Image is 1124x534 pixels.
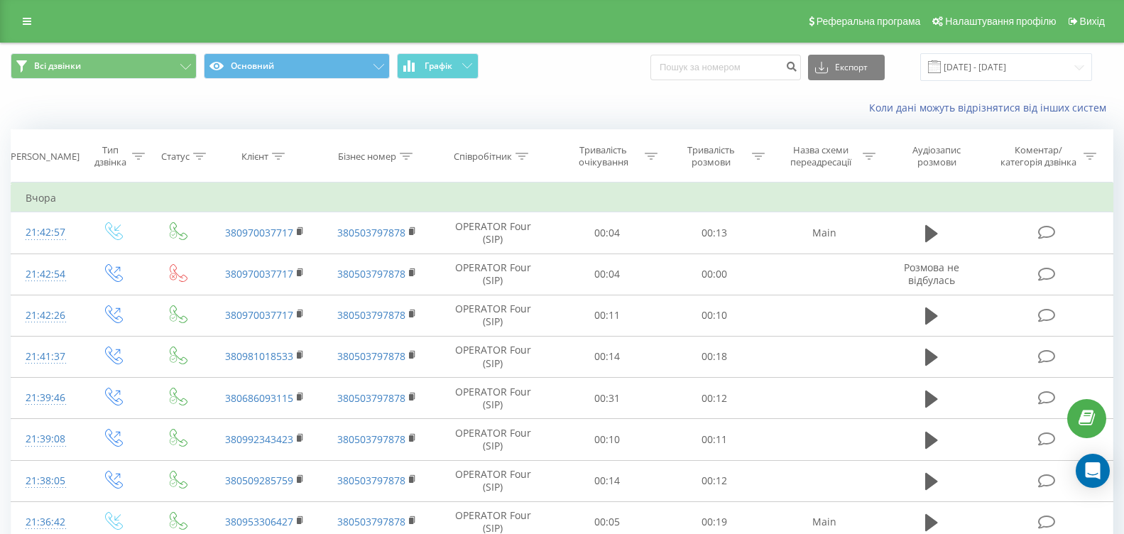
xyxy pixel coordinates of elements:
td: 00:10 [553,419,661,460]
a: 380509285759 [225,474,293,487]
a: 380503797878 [337,349,405,363]
div: Назва схеми переадресації [783,144,859,168]
div: 21:42:54 [26,261,65,288]
a: 380970037717 [225,308,293,322]
div: Тип дзвінка [92,144,129,168]
a: Коли дані можуть відрізнятися вiд інших систем [869,101,1113,114]
button: Експорт [808,55,885,80]
td: 00:04 [553,254,661,295]
a: 380981018533 [225,349,293,363]
span: Графік [425,61,452,71]
div: 21:39:46 [26,384,65,412]
td: 00:10 [661,295,769,336]
td: 00:14 [553,460,661,501]
td: Main [768,212,880,254]
span: Всі дзвінки [34,60,81,72]
td: OPERATOR Four (SIP) [432,336,553,377]
span: Вихід [1080,16,1105,27]
button: Графік [397,53,479,79]
div: Співробітник [454,151,512,163]
button: Основний [204,53,390,79]
a: 380503797878 [337,474,405,487]
span: Розмова не відбулась [904,261,959,287]
div: Тривалість очікування [566,144,641,168]
td: OPERATOR Four (SIP) [432,419,553,460]
div: Клієнт [241,151,268,163]
a: 380953306427 [225,515,293,528]
a: 380503797878 [337,267,405,280]
a: 380503797878 [337,432,405,446]
span: Реферальна програма [817,16,921,27]
td: OPERATOR Four (SIP) [432,378,553,419]
div: Open Intercom Messenger [1076,454,1110,488]
td: 00:00 [661,254,769,295]
div: Бізнес номер [338,151,396,163]
td: OPERATOR Four (SIP) [432,295,553,336]
div: Коментар/категорія дзвінка [997,144,1080,168]
input: Пошук за номером [650,55,801,80]
td: 00:12 [661,378,769,419]
a: 380686093115 [225,391,293,405]
div: Тривалість розмови [674,144,749,168]
td: 00:18 [661,336,769,377]
td: OPERATOR Four (SIP) [432,254,553,295]
td: 00:14 [553,336,661,377]
div: 21:42:57 [26,219,65,246]
div: 21:38:05 [26,467,65,495]
div: 21:39:08 [26,425,65,453]
td: 00:13 [661,212,769,254]
a: 380970037717 [225,267,293,280]
td: 00:12 [661,460,769,501]
button: Всі дзвінки [11,53,197,79]
td: 00:31 [553,378,661,419]
a: 380503797878 [337,226,405,239]
td: Вчора [11,184,1113,212]
td: OPERATOR Four (SIP) [432,212,553,254]
td: 00:11 [553,295,661,336]
td: 00:04 [553,212,661,254]
div: Статус [161,151,190,163]
div: 21:41:37 [26,343,65,371]
a: 380503797878 [337,515,405,528]
td: OPERATOR Four (SIP) [432,460,553,501]
a: 380992343423 [225,432,293,446]
a: 380503797878 [337,391,405,405]
td: 00:11 [661,419,769,460]
a: 380970037717 [225,226,293,239]
div: Аудіозапис розмови [893,144,981,168]
div: 21:42:26 [26,302,65,329]
a: 380503797878 [337,308,405,322]
span: Налаштування профілю [945,16,1056,27]
div: [PERSON_NAME] [8,151,80,163]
